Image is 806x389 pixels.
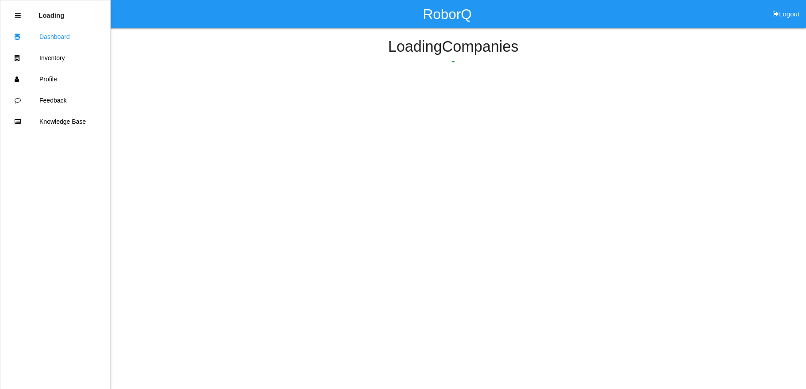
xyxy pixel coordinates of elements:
h4: Loading Companies [133,38,774,55]
a: Dashboard [0,26,110,47]
div: Close [15,5,21,26]
p: Loading [39,5,64,19]
a: Inventory [0,47,110,69]
a: Profile [0,69,110,90]
a: Knowledge Base [0,111,110,132]
a: Feedback [0,90,110,111]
